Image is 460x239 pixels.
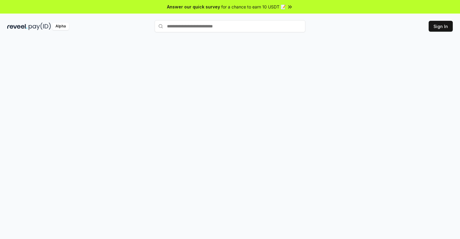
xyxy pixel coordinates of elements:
[167,4,220,10] span: Answer our quick survey
[429,21,453,32] button: Sign In
[7,23,27,30] img: reveel_dark
[221,4,286,10] span: for a chance to earn 10 USDT 📝
[29,23,51,30] img: pay_id
[52,23,69,30] div: Alpha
